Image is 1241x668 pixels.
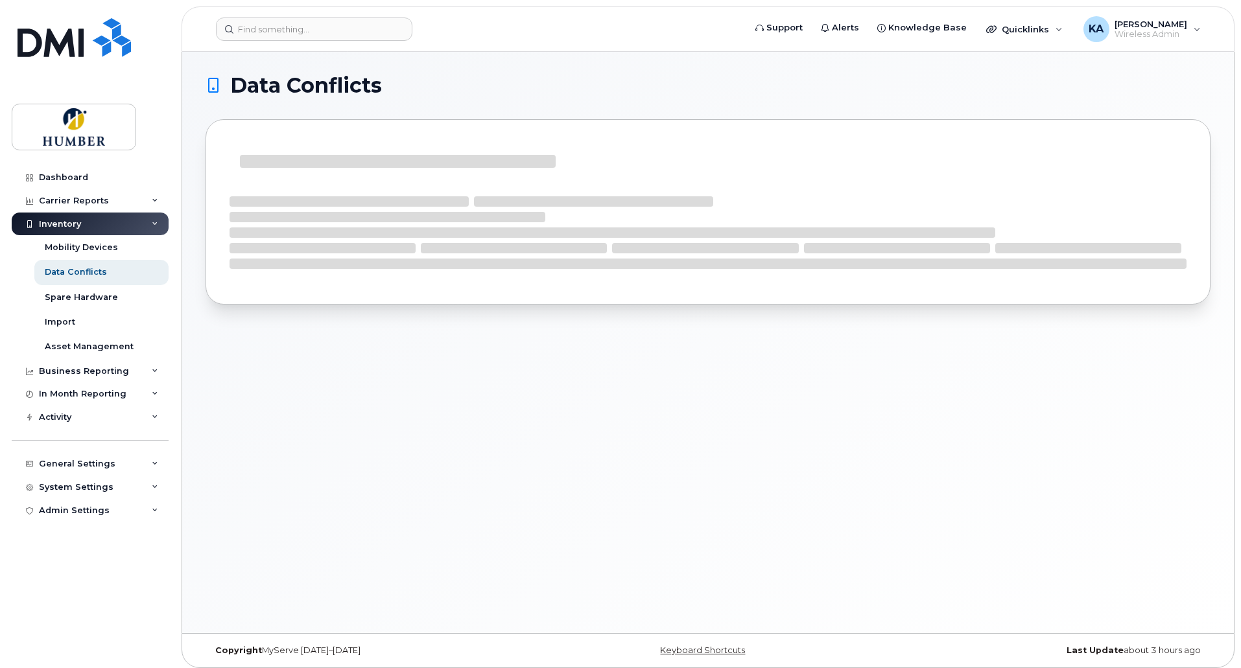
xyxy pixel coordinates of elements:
div: about 3 hours ago [875,645,1211,656]
a: Keyboard Shortcuts [660,645,745,655]
span: Data Conflicts [230,76,382,95]
strong: Last Update [1067,645,1124,655]
strong: Copyright [215,645,262,655]
div: MyServe [DATE]–[DATE] [206,645,541,656]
